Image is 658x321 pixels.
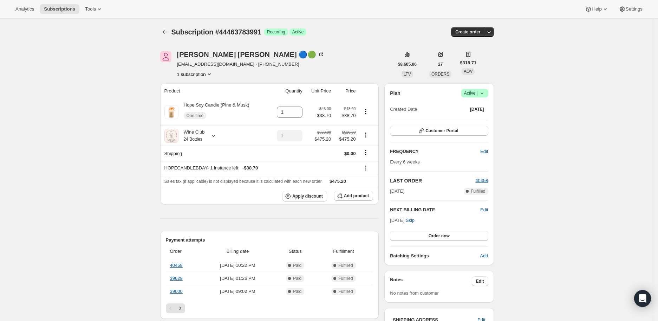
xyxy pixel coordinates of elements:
div: HOPECANDLEBDAY - 1 instance left [164,165,356,172]
a: 40458 [170,263,183,268]
div: [PERSON_NAME] [PERSON_NAME] 🔵🟢 [177,51,325,58]
h3: Notes [390,276,472,286]
span: Paid [293,276,301,281]
button: $8,605.06 [394,59,421,69]
button: Product actions [177,71,213,78]
button: Shipping actions [360,149,371,156]
span: Analytics [15,6,34,12]
img: product img [164,105,178,119]
th: Shipping [160,146,269,161]
h6: Batching Settings [390,252,480,259]
span: | [477,90,478,96]
span: Edit [480,148,488,155]
span: Fulfilled [338,289,353,294]
button: Skip [402,215,419,226]
span: Paid [293,263,301,268]
th: Quantity [269,83,305,99]
span: Skip [406,217,415,224]
span: Add [480,252,488,259]
span: Status [276,248,314,255]
div: Wine Club [178,129,205,143]
span: $475.20 [330,179,346,184]
button: Add product [334,191,373,201]
span: $475.20 [314,136,331,143]
th: Order [166,244,201,259]
span: $38.70 [317,112,331,119]
button: Edit [480,206,488,213]
span: - $38.70 [242,165,258,172]
span: AOV [464,69,473,74]
span: $475.20 [335,136,356,143]
button: Order now [390,231,488,241]
span: Apply discount [292,193,323,199]
span: christine tenhulzen 🔵🟢 [160,51,171,62]
span: [DATE] · 10:22 PM [203,262,272,269]
button: 40458 [475,177,488,184]
nav: Pagination [166,303,373,313]
small: $528.00 [317,130,331,134]
div: Hope Soy Candle (Pine & Musk) [178,102,249,123]
button: Subscriptions [40,4,79,14]
a: 40458 [475,178,488,183]
span: ORDERS [431,72,449,77]
a: 39000 [170,289,183,294]
button: Subscriptions [160,27,170,37]
small: 24 Bottles [184,137,202,142]
span: Active [292,29,304,35]
small: $43.00 [319,107,331,111]
span: Fulfillment [318,248,369,255]
span: Edit [476,278,484,284]
button: Customer Portal [390,126,488,136]
span: [DATE] · [390,218,415,223]
span: Fulfilled [471,188,485,194]
h2: LAST ORDER [390,177,475,184]
span: Recurring [267,29,285,35]
h2: Payment attempts [166,237,373,244]
span: Sales tax (if applicable) is not displayed because it is calculated with each new order. [164,179,323,184]
span: Customer Portal [425,128,458,134]
th: Price [333,83,358,99]
h2: NEXT BILLING DATE [390,206,480,213]
span: [EMAIL_ADDRESS][DOMAIN_NAME] · [PHONE_NUMBER] [177,61,325,68]
span: Order now [429,233,450,239]
button: Tools [81,4,107,14]
div: Open Intercom Messenger [634,290,651,307]
span: Active [464,90,486,97]
small: $43.00 [344,107,356,111]
span: Created Date [390,106,417,113]
span: LTV [404,72,411,77]
span: [DATE] [390,188,404,195]
button: Add [476,250,492,262]
button: Product actions [360,108,371,115]
span: One time [187,113,204,118]
span: $38.70 [335,112,356,119]
span: Help [592,6,601,12]
span: Paid [293,289,301,294]
span: Create order [455,29,480,35]
button: Edit [476,146,492,157]
button: Create order [451,27,484,37]
span: Subscriptions [44,6,75,12]
span: [DATE] [470,107,484,112]
button: Settings [614,4,647,14]
button: Analytics [11,4,38,14]
span: Tools [85,6,96,12]
button: [DATE] [466,104,488,114]
th: Product [160,83,269,99]
span: No notes from customer [390,290,439,296]
span: 27 [438,62,443,67]
button: Next [175,303,185,313]
span: [DATE] · 01:26 PM [203,275,272,282]
span: Billing date [203,248,272,255]
button: Edit [472,276,488,286]
button: Help [581,4,613,14]
h2: FREQUENCY [390,148,480,155]
small: $528.00 [342,130,356,134]
span: Fulfilled [338,263,353,268]
button: Product actions [360,131,371,139]
span: Add product [344,193,369,199]
span: Every 6 weeks [390,159,420,165]
span: Subscription #44463783991 [171,28,261,36]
